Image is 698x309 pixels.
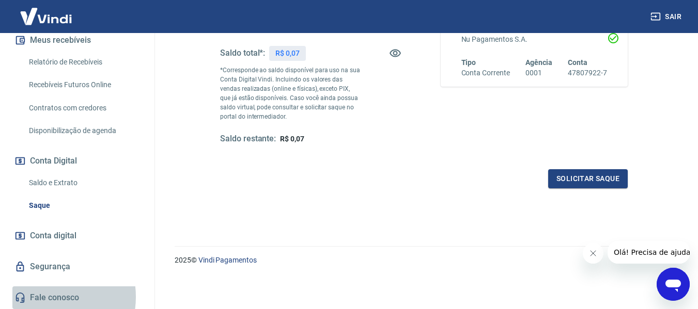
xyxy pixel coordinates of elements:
a: Contratos com credores [25,97,142,119]
h6: 47807922-7 [568,68,607,78]
button: Sair [648,7,686,26]
span: Conta [568,58,587,67]
a: Conta digital [12,224,142,247]
iframe: Botão para abrir a janela de mensagens [657,268,690,301]
a: Vindi Pagamentos [198,256,257,264]
button: Solicitar saque [548,169,628,188]
p: 2025 © [175,255,673,266]
button: Meus recebíveis [12,29,142,52]
p: *Corresponde ao saldo disponível para uso na sua Conta Digital Vindi. Incluindo os valores das ve... [220,66,361,121]
h5: Saldo restante: [220,134,276,144]
a: Segurança [12,255,142,278]
a: Saldo e Extrato [25,172,142,193]
h6: Nu Pagamentos S.A. [461,34,608,45]
span: R$ 0,07 [280,135,304,143]
h6: Conta Corrente [461,68,510,78]
h5: Saldo total*: [220,48,265,58]
span: Tipo [461,58,476,67]
iframe: Mensagem da empresa [608,241,690,264]
span: Conta digital [30,229,76,243]
a: Relatório de Recebíveis [25,52,142,73]
a: Fale conosco [12,286,142,309]
button: Conta Digital [12,150,142,172]
a: Disponibilização de agenda [25,120,142,141]
a: Saque [25,195,142,216]
a: Recebíveis Futuros Online [25,74,142,95]
iframe: Fechar mensagem [583,243,603,264]
img: Vindi [12,1,80,32]
span: Olá! Precisa de ajuda? [6,7,87,15]
span: Agência [525,58,552,67]
h6: 0001 [525,68,552,78]
p: R$ 0,07 [275,48,300,59]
